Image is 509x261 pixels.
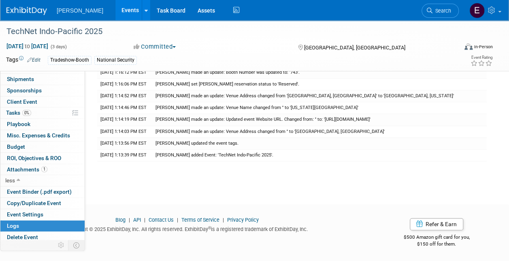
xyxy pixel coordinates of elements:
[0,175,85,186] a: less
[0,96,85,107] a: Client Event
[133,217,141,223] a: API
[50,44,67,49] span: (3 days)
[7,76,34,82] span: Shipments
[7,121,30,127] span: Playbook
[0,209,85,220] a: Event Settings
[152,90,487,102] td: [PERSON_NAME] made an update: Venue Address changed from '[GEOGRAPHIC_DATA], [GEOGRAPHIC_DATA]' t...
[152,137,487,149] td: [PERSON_NAME] updated the event tags.
[432,8,451,14] span: Search
[152,150,487,161] td: [PERSON_NAME] added Event: 'TechNet Indo-Pacific 2025'.
[175,217,180,223] span: |
[142,217,147,223] span: |
[6,7,47,15] img: ExhibitDay
[221,217,226,223] span: |
[7,166,47,173] span: Attachments
[6,224,368,233] div: Copyright © 2025 ExhibitDay, Inc. All rights reserved. ExhibitDay is a registered trademark of Ex...
[94,56,137,64] div: National Security
[380,241,493,248] div: $150 off for them.
[152,126,487,137] td: [PERSON_NAME] made an update: Venue Address changed from '' to '[GEOGRAPHIC_DATA], [GEOGRAPHIC_DA...
[152,66,487,78] td: [PERSON_NAME] made an update: Booth Number was updated to: '743'.
[6,56,40,65] td: Tags
[68,240,85,250] td: Toggle Event Tabs
[54,240,68,250] td: Personalize Event Tab Strip
[181,217,219,223] a: Terms of Service
[304,45,405,51] span: [GEOGRAPHIC_DATA], [GEOGRAPHIC_DATA]
[97,137,152,149] td: [DATE] 1:13:56 PM EST
[7,143,25,150] span: Budget
[7,132,70,139] span: Misc. Expenses & Credits
[380,229,493,247] div: $500 Amazon gift card for you,
[152,102,487,114] td: [PERSON_NAME] made an update: Venue Name changed from '' to '[US_STATE][GEOGRAPHIC_DATA]'
[23,43,31,49] span: to
[7,87,42,94] span: Sponsorships
[97,90,152,102] td: [DATE] 1:14:52 PM EST
[7,222,19,229] span: Logs
[7,155,61,161] span: ROI, Objectives & ROO
[97,102,152,114] td: [DATE] 1:14:46 PM EST
[0,186,85,197] a: Event Binder (.pdf export)
[0,141,85,152] a: Budget
[97,126,152,137] td: [DATE] 1:14:03 PM EST
[0,164,85,175] a: Attachments1
[422,4,459,18] a: Search
[7,98,37,105] span: Client Event
[6,109,31,116] span: Tasks
[0,198,85,209] a: Copy/Duplicate Event
[131,43,179,51] button: Committed
[127,217,132,223] span: |
[464,43,473,50] img: Format-Inperson.png
[7,234,38,240] span: Delete Event
[57,7,103,14] span: [PERSON_NAME]
[0,153,85,164] a: ROI, Objectives & ROO
[0,130,85,141] a: Misc. Expenses & Credits
[208,226,211,230] sup: ®
[22,110,31,116] span: 0%
[149,217,174,223] a: Contact Us
[41,166,47,172] span: 1
[27,57,40,63] a: Edit
[7,211,43,218] span: Event Settings
[7,200,61,206] span: Copy/Duplicate Event
[97,114,152,126] td: [DATE] 1:14:19 PM EST
[0,74,85,85] a: Shipments
[4,24,451,39] div: TechNet Indo-Pacific 2025
[97,78,152,90] td: [DATE] 1:16:06 PM EST
[410,218,463,230] a: Refer & Earn
[115,217,126,223] a: Blog
[48,56,92,64] div: Tradeshow-Booth
[422,42,493,54] div: Event Format
[0,107,85,118] a: Tasks0%
[7,188,72,195] span: Event Binder (.pdf export)
[0,232,85,243] a: Delete Event
[97,150,152,161] td: [DATE] 1:13:39 PM EST
[471,56,492,60] div: Event Rating
[469,3,485,18] img: Emy Volk
[0,85,85,96] a: Sponsorships
[227,217,259,223] a: Privacy Policy
[0,220,85,231] a: Logs
[152,114,487,126] td: [PERSON_NAME] made an update: Updated event Website URL. Changed from: '' to: '[URL][DOMAIN_NAME]'
[0,119,85,130] a: Playbook
[6,43,49,50] span: [DATE] [DATE]
[152,78,487,90] td: [PERSON_NAME] set [PERSON_NAME] reservation status to 'Reserved'.
[97,66,152,78] td: [DATE] 1:16:12 PM EST
[5,177,15,184] span: less
[474,44,493,50] div: In-Person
